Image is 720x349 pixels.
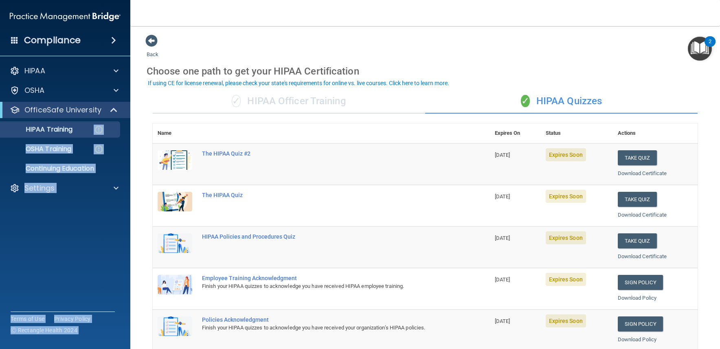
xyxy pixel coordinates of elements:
[202,192,449,198] div: The HIPAA Quiz
[5,125,72,134] p: HIPAA Training
[546,231,586,244] span: Expires Soon
[11,326,77,334] span: Ⓒ Rectangle Health 2024
[10,9,121,25] img: PMB logo
[11,315,44,323] a: Terms of Use
[618,336,657,342] a: Download Policy
[54,315,91,323] a: Privacy Policy
[24,66,45,76] p: HIPAA
[546,273,586,286] span: Expires Soon
[546,190,586,203] span: Expires Soon
[618,192,657,207] button: Take Quiz
[618,170,667,176] a: Download Certificate
[495,152,510,158] span: [DATE]
[24,35,81,46] h4: Compliance
[202,281,449,291] div: Finish your HIPAA quizzes to acknowledge you have received HIPAA employee training.
[618,275,663,290] a: Sign Policy
[521,95,530,107] span: ✓
[613,123,698,143] th: Actions
[10,86,119,95] a: OSHA
[232,95,241,107] span: ✓
[10,183,119,193] a: Settings
[10,105,118,115] a: OfficeSafe University
[94,125,104,135] img: warning-circle.0cc9ac19.png
[10,66,119,76] a: HIPAA
[202,233,449,240] div: HIPAA Policies and Procedures Quiz
[94,144,104,154] img: warning-circle.0cc9ac19.png
[546,148,586,161] span: Expires Soon
[24,183,55,193] p: Settings
[618,295,657,301] a: Download Policy
[618,316,663,331] a: Sign Policy
[495,235,510,241] span: [DATE]
[618,212,667,218] a: Download Certificate
[5,165,116,173] p: Continuing Education
[202,323,449,333] div: Finish your HIPAA quizzes to acknowledge you have received your organization’s HIPAA policies.
[202,275,449,281] div: Employee Training Acknowledgment
[5,145,71,153] p: OSHA Training
[202,316,449,323] div: Policies Acknowledgment
[541,123,613,143] th: Status
[147,79,450,87] button: If using CE for license renewal, please check your state's requirements for online vs. live cours...
[618,253,667,259] a: Download Certificate
[153,89,425,114] div: HIPAA Officer Training
[148,80,449,86] div: If using CE for license renewal, please check your state's requirements for online vs. live cours...
[495,318,510,324] span: [DATE]
[709,42,711,52] div: 2
[618,150,657,165] button: Take Quiz
[495,193,510,200] span: [DATE]
[688,37,712,61] button: Open Resource Center, 2 new notifications
[202,150,449,157] div: The HIPAA Quiz #2
[24,86,45,95] p: OSHA
[425,89,698,114] div: HIPAA Quizzes
[147,59,704,83] div: Choose one path to get your HIPAA Certification
[495,277,510,283] span: [DATE]
[618,233,657,248] button: Take Quiz
[153,123,197,143] th: Name
[546,314,586,327] span: Expires Soon
[24,105,101,115] p: OfficeSafe University
[490,123,541,143] th: Expires On
[147,42,158,57] a: Back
